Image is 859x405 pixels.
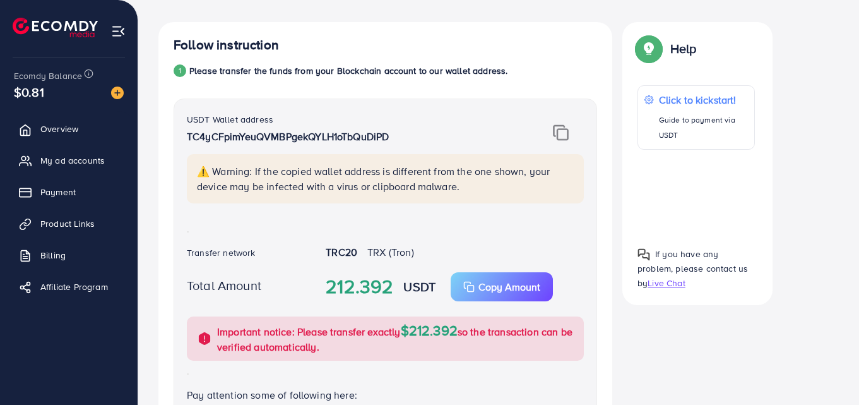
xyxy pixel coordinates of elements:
[174,37,279,53] h4: Follow instruction
[187,246,256,259] label: Transfer network
[217,323,576,354] p: Important notice: Please transfer exactly so the transaction can be verified automatically.
[326,273,393,301] strong: 212.392
[111,24,126,39] img: menu
[637,37,660,60] img: Popup guide
[9,274,128,299] a: Affiliate Program
[9,179,128,205] a: Payment
[187,129,514,144] p: TC4yCFpimYeuQVMBPgekQYLH1oTbQuDiPD
[9,148,128,173] a: My ad accounts
[40,281,108,293] span: Affiliate Program
[187,276,261,294] label: Total Amount
[648,277,685,289] span: Live Chat
[40,186,76,198] span: Payment
[9,211,128,236] a: Product Links
[401,320,458,340] span: $212.392
[13,18,98,37] img: logo
[197,331,212,346] img: alert
[9,243,128,268] a: Billing
[451,272,553,301] button: Copy Amount
[189,63,507,78] p: Please transfer the funds from your Blockchain account to our wallet address.
[187,387,584,402] p: Pay attention some of following here:
[9,116,128,142] a: Overview
[111,87,124,99] img: image
[40,154,105,167] span: My ad accounts
[637,248,748,289] span: If you have any problem, please contact us by
[197,164,576,194] p: ⚠️ Warning: If the copied wallet address is different from the one shown, your device may be infe...
[14,70,82,82] span: Ecomdy Balance
[670,41,697,56] p: Help
[403,277,435,296] strong: USDT
[659,92,748,107] p: Click to kickstart!
[367,245,414,259] span: TRX (Tron)
[40,249,66,262] span: Billing
[805,348,850,396] iframe: Chat
[637,248,650,261] img: Popup guide
[326,245,357,259] strong: TRC20
[40,217,95,230] span: Product Links
[40,123,78,135] span: Overview
[174,64,186,77] div: 1
[14,83,44,101] span: $0.81
[187,113,273,126] label: USDT Wallet address
[659,112,748,143] p: Guide to payment via USDT
[553,124,569,141] img: img
[478,279,540,294] p: Copy Amount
